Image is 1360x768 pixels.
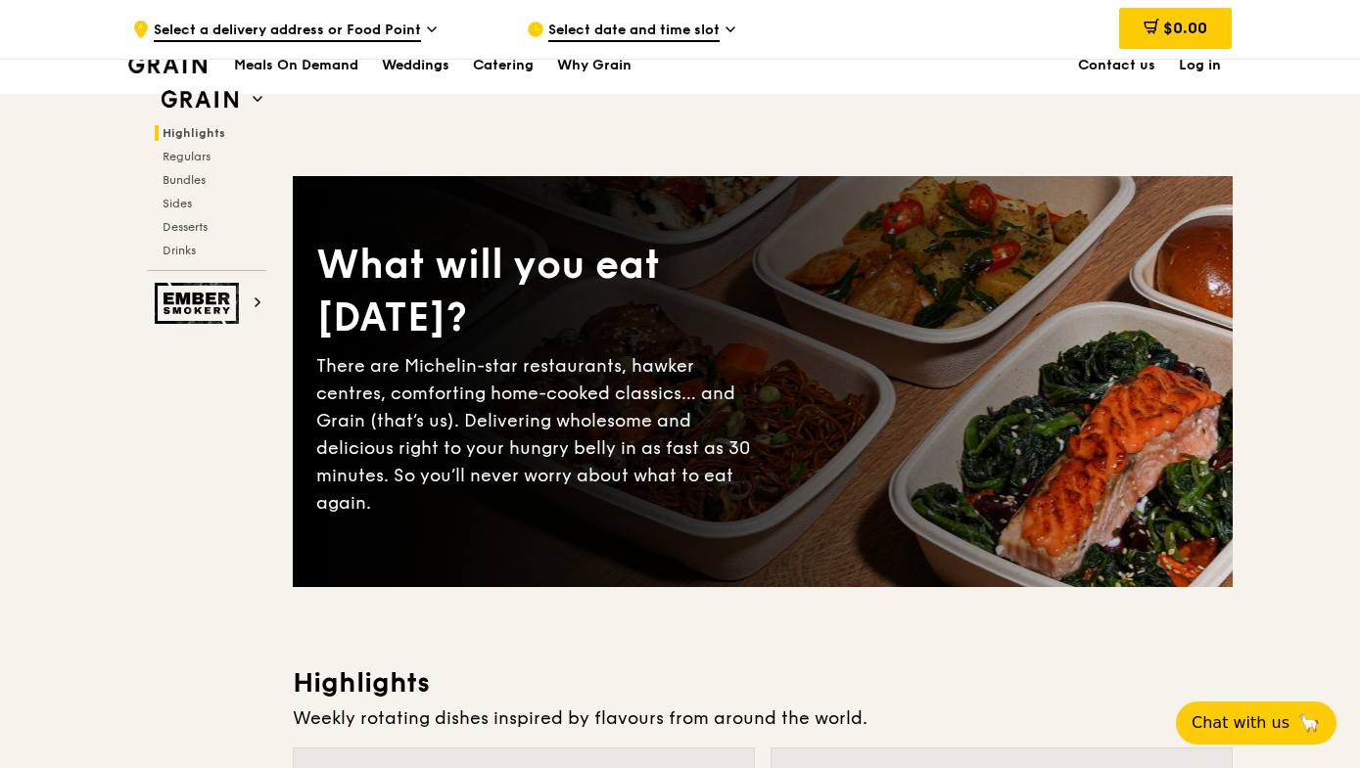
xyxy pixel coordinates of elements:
[461,36,545,95] a: Catering
[163,244,196,257] span: Drinks
[1066,36,1167,95] a: Contact us
[370,36,461,95] a: Weddings
[163,220,208,234] span: Desserts
[545,36,643,95] a: Why Grain
[163,197,192,210] span: Sides
[548,21,720,42] span: Select date and time slot
[557,36,632,95] div: Why Grain
[155,82,245,117] img: Grain web logo
[234,56,358,75] h1: Meals On Demand
[1192,711,1290,735] span: Chat with us
[473,36,534,95] div: Catering
[155,283,245,324] img: Ember Smokery web logo
[1297,711,1321,735] span: 🦙
[316,352,763,517] div: There are Michelin-star restaurants, hawker centres, comforting home-cooked classics… and Grain (...
[163,150,211,163] span: Regulars
[163,126,225,140] span: Highlights
[1167,36,1233,95] a: Log in
[1176,701,1337,745] button: Chat with us🦙
[163,173,206,187] span: Bundles
[154,21,421,42] span: Select a delivery address or Food Point
[1163,19,1207,37] span: $0.00
[316,239,763,344] div: What will you eat [DATE]?
[293,704,1233,732] div: Weekly rotating dishes inspired by flavours from around the world.
[382,36,449,95] div: Weddings
[293,665,1233,700] h3: Highlights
